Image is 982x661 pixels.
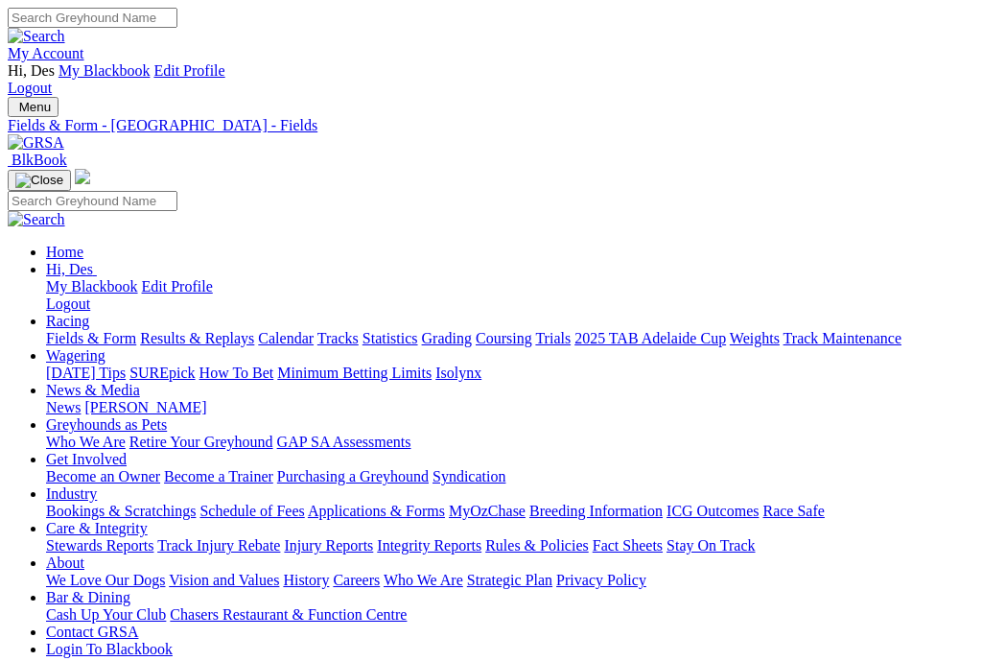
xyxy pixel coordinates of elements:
a: Coursing [476,330,532,346]
a: Home [46,244,83,260]
a: Logout [46,295,90,312]
a: ICG Outcomes [666,503,759,519]
span: Hi, Des [8,62,55,79]
span: Hi, Des [46,261,93,277]
a: Breeding Information [529,503,663,519]
div: Racing [46,330,974,347]
a: News [46,399,81,415]
a: Syndication [433,468,505,484]
a: GAP SA Assessments [277,434,411,450]
div: Wagering [46,365,974,382]
div: Hi, Des [46,278,974,313]
a: Calendar [258,330,314,346]
a: Bar & Dining [46,589,130,605]
a: Rules & Policies [485,537,589,554]
a: Tracks [317,330,359,346]
a: Retire Your Greyhound [129,434,273,450]
a: Fact Sheets [593,537,663,554]
a: My Blackbook [46,278,138,295]
a: Fields & Form - [GEOGRAPHIC_DATA] - Fields [8,117,974,134]
button: Toggle navigation [8,97,58,117]
a: Wagering [46,347,105,364]
a: Fields & Form [46,330,136,346]
a: Become an Owner [46,468,160,484]
a: Become a Trainer [164,468,273,484]
a: Vision and Values [169,572,279,588]
a: History [283,572,329,588]
a: 2025 TAB Adelaide Cup [574,330,726,346]
span: Menu [19,100,51,114]
a: How To Bet [199,365,274,381]
a: Get Involved [46,451,127,467]
a: [PERSON_NAME] [84,399,206,415]
div: Get Involved [46,468,974,485]
a: Bookings & Scratchings [46,503,196,519]
a: Edit Profile [153,62,224,79]
input: Search [8,191,177,211]
div: Greyhounds as Pets [46,434,974,451]
div: News & Media [46,399,974,416]
a: Strategic Plan [467,572,552,588]
a: Track Injury Rebate [157,537,280,554]
a: Who We Are [384,572,463,588]
a: Care & Integrity [46,520,148,536]
a: Purchasing a Greyhound [277,468,429,484]
a: Integrity Reports [377,537,481,554]
a: Racing [46,313,89,329]
img: Close [15,173,63,188]
a: Edit Profile [142,278,213,295]
a: Hi, Des [46,261,97,277]
a: Cash Up Your Club [46,606,166,623]
div: About [46,572,974,589]
a: Privacy Policy [556,572,646,588]
input: Search [8,8,177,28]
a: Careers [333,572,380,588]
a: Chasers Restaurant & Function Centre [170,606,407,623]
img: Search [8,211,65,228]
div: Bar & Dining [46,606,974,624]
div: My Account [8,62,974,97]
a: Trials [535,330,571,346]
a: Schedule of Fees [199,503,304,519]
a: Injury Reports [284,537,373,554]
a: Track Maintenance [783,330,901,346]
a: Greyhounds as Pets [46,416,167,433]
a: Logout [8,80,52,96]
div: Industry [46,503,974,520]
img: GRSA [8,134,64,152]
span: BlkBook [12,152,67,168]
a: Statistics [362,330,418,346]
button: Toggle navigation [8,170,71,191]
a: News & Media [46,382,140,398]
a: Who We Are [46,434,126,450]
a: Stay On Track [666,537,755,554]
a: My Blackbook [58,62,151,79]
a: MyOzChase [449,503,526,519]
a: [DATE] Tips [46,365,126,381]
a: Stewards Reports [46,537,153,554]
a: Login To Blackbook [46,641,173,657]
a: Weights [730,330,780,346]
a: Results & Replays [140,330,254,346]
a: Contact GRSA [46,624,138,640]
a: Industry [46,485,97,502]
a: About [46,555,84,571]
a: Race Safe [762,503,824,519]
div: Care & Integrity [46,537,974,555]
a: My Account [8,45,84,61]
img: Search [8,28,65,45]
a: We Love Our Dogs [46,572,165,588]
a: BlkBook [8,152,67,168]
a: SUREpick [129,365,195,381]
a: Isolynx [435,365,481,381]
a: Applications & Forms [308,503,445,519]
a: Grading [422,330,472,346]
a: Minimum Betting Limits [277,365,432,381]
img: logo-grsa-white.png [75,169,90,184]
